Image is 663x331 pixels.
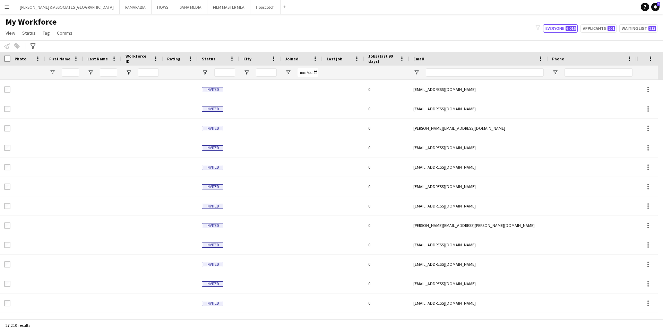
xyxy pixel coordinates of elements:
[4,106,10,112] input: Row Selection is disabled for this row (unchecked)
[327,56,342,61] span: Last job
[4,125,10,131] input: Row Selection is disabled for this row (unchecked)
[364,196,409,215] div: 0
[202,165,223,170] span: Invited
[364,274,409,293] div: 0
[657,2,660,6] span: 3
[202,107,223,112] span: Invited
[409,158,548,177] div: [EMAIL_ADDRESS][DOMAIN_NAME]
[409,196,548,215] div: [EMAIL_ADDRESS][DOMAIN_NAME]
[87,56,108,61] span: Last Name
[202,281,223,287] span: Invited
[648,26,656,31] span: 213
[54,28,75,37] a: Comms
[409,255,548,274] div: [EMAIL_ADDRESS][DOMAIN_NAME]
[152,0,174,14] button: HQWS
[57,30,72,36] span: Comms
[120,0,152,14] button: RAMARABIA
[202,145,223,151] span: Invited
[426,68,544,77] input: Email Filter Input
[4,86,10,93] input: Row Selection is disabled for this row (unchecked)
[4,203,10,209] input: Row Selection is disabled for this row (unchecked)
[202,69,208,76] button: Open Filter Menu
[62,68,79,77] input: First Name Filter Input
[202,126,223,131] span: Invited
[409,294,548,313] div: [EMAIL_ADDRESS][DOMAIN_NAME]
[409,99,548,118] div: [EMAIL_ADDRESS][DOMAIN_NAME]
[409,177,548,196] div: [EMAIL_ADDRESS][DOMAIN_NAME]
[364,216,409,235] div: 0
[409,138,548,157] div: [EMAIL_ADDRESS][DOMAIN_NAME]
[565,68,632,77] input: Phone Filter Input
[4,261,10,268] input: Row Selection is disabled for this row (unchecked)
[552,56,564,61] span: Phone
[14,0,120,14] button: [PERSON_NAME] & ASSOCIATES [GEOGRAPHIC_DATA]
[202,301,223,306] span: Invited
[126,69,132,76] button: Open Filter Menu
[409,274,548,293] div: [EMAIL_ADDRESS][DOMAIN_NAME]
[285,56,299,61] span: Joined
[250,0,281,14] button: Hopscotch
[256,68,277,77] input: City Filter Input
[4,184,10,190] input: Row Selection is disabled for this row (unchecked)
[364,294,409,313] div: 0
[202,243,223,248] span: Invited
[126,53,150,64] span: Workforce ID
[43,30,50,36] span: Tag
[49,69,55,76] button: Open Filter Menu
[413,56,424,61] span: Email
[4,242,10,248] input: Row Selection is disabled for this row (unchecked)
[40,28,53,37] a: Tag
[22,30,36,36] span: Status
[4,164,10,170] input: Row Selection is disabled for this row (unchecked)
[552,69,558,76] button: Open Filter Menu
[364,177,409,196] div: 0
[49,56,70,61] span: First Name
[364,138,409,157] div: 0
[202,262,223,267] span: Invited
[100,68,117,77] input: Last Name Filter Input
[413,69,420,76] button: Open Filter Menu
[174,0,207,14] button: SANA MEDIA
[298,68,318,77] input: Joined Filter Input
[138,68,159,77] input: Workforce ID Filter Input
[409,216,548,235] div: [PERSON_NAME][EMAIL_ADDRESS][PERSON_NAME][DOMAIN_NAME]
[207,0,250,14] button: FILM MASTER MEA
[651,3,660,11] a: 3
[364,99,409,118] div: 0
[364,255,409,274] div: 0
[243,56,251,61] span: City
[409,119,548,138] div: [PERSON_NAME][EMAIL_ADDRESS][DOMAIN_NAME]
[167,56,180,61] span: Rating
[4,222,10,229] input: Row Selection is disabled for this row (unchecked)
[202,204,223,209] span: Invited
[6,17,57,27] span: My Workforce
[619,24,657,33] button: Waiting list213
[364,80,409,99] div: 0
[87,69,94,76] button: Open Filter Menu
[364,158,409,177] div: 0
[543,24,578,33] button: Everyone6,016
[4,300,10,306] input: Row Selection is disabled for this row (unchecked)
[409,235,548,254] div: [EMAIL_ADDRESS][DOMAIN_NAME]
[3,28,18,37] a: View
[202,184,223,189] span: Invited
[364,119,409,138] div: 0
[4,281,10,287] input: Row Selection is disabled for this row (unchecked)
[566,26,576,31] span: 6,016
[580,24,617,33] button: Applicants201
[202,87,223,92] span: Invited
[4,145,10,151] input: Row Selection is disabled for this row (unchecked)
[214,68,235,77] input: Status Filter Input
[29,42,37,50] app-action-btn: Advanced filters
[19,28,38,37] a: Status
[15,56,26,61] span: Photo
[202,223,223,228] span: Invited
[285,69,291,76] button: Open Filter Menu
[364,235,409,254] div: 0
[6,30,15,36] span: View
[409,80,548,99] div: [EMAIL_ADDRESS][DOMAIN_NAME]
[608,26,615,31] span: 201
[243,69,250,76] button: Open Filter Menu
[202,56,215,61] span: Status
[368,53,397,64] span: Jobs (last 90 days)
